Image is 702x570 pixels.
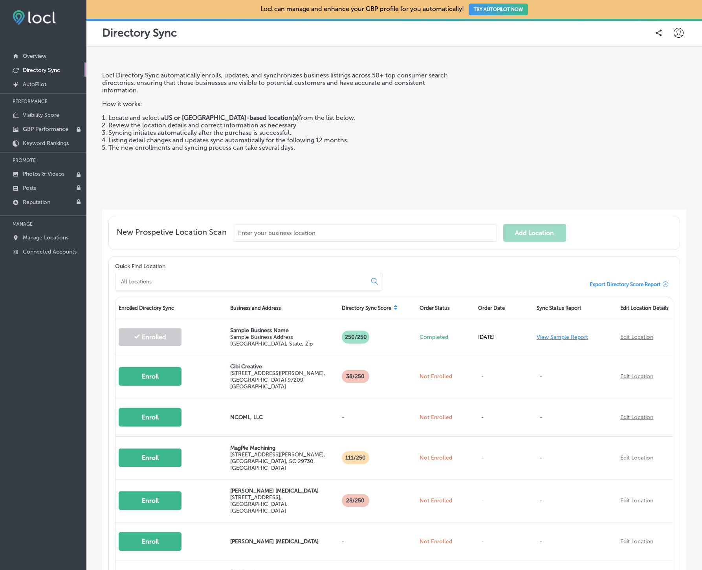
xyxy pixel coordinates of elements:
li: The new enrollments and syncing process can take several days. [108,144,449,151]
div: Enrolled Directory Sync [115,297,227,319]
p: Not Enrolled [420,373,472,380]
p: [STREET_ADDRESS][PERSON_NAME] , [GEOGRAPHIC_DATA] 97209, [GEOGRAPHIC_DATA] [230,370,335,390]
button: Enroll [119,532,181,551]
p: - [478,530,496,553]
div: Sync Status Report [533,297,617,319]
iframe: Locl: Directory Sync Overview [455,72,686,202]
p: - [537,365,614,388]
div: Order Date [475,297,533,319]
label: Quick Find Location [115,263,165,270]
input: All Locations [120,278,365,285]
p: [STREET_ADDRESS] , [GEOGRAPHIC_DATA], [GEOGRAPHIC_DATA] [230,494,335,514]
li: Syncing initiates automatically after the purchase is successful. [108,129,449,136]
input: Enter your business location [233,224,497,242]
div: Edit Location Details [617,297,673,319]
p: 250/250 [342,331,369,344]
p: GBP Performance [23,126,68,132]
a: Edit Location [620,334,653,340]
div: Business and Address [227,297,339,319]
p: Completed [420,334,472,340]
p: Directory Sync [102,26,177,39]
img: fda3e92497d09a02dc62c9cd864e3231.png [13,10,56,25]
p: Cibi Creative [230,363,335,370]
a: Edit Location [620,373,653,380]
p: - [478,447,496,469]
li: Listing detail changes and updates sync automatically for the following 12 months. [108,136,449,144]
p: Not Enrolled [420,414,472,421]
p: Overview [23,53,46,59]
div: Order Status [416,297,475,319]
button: Enroll [119,408,181,427]
a: Edit Location [620,414,653,421]
p: - [342,538,414,545]
p: Sample Business Address [230,334,335,340]
span: Export Directory Score Report [590,281,661,287]
p: 111 /250 [342,451,369,464]
p: MagPie Machining [230,445,335,451]
button: Add Location [503,224,566,242]
strong: US or [GEOGRAPHIC_DATA]-based location(s) [164,114,299,121]
span: New Prospetive Location Scan [117,227,227,242]
p: NCOML, LLC [230,414,335,421]
p: - [537,489,614,512]
p: Reputation [23,199,50,206]
p: AutoPilot [23,81,46,88]
button: Enroll [119,491,181,510]
li: Locate and select a from the list below. [108,114,449,121]
p: [GEOGRAPHIC_DATA], State, Zip [230,340,335,347]
p: - [478,489,496,512]
button: Enroll [119,449,181,467]
p: Not Enrolled [420,538,472,545]
p: - [537,447,614,469]
a: Edit Location [620,497,653,504]
p: [STREET_ADDRESS][PERSON_NAME] , [GEOGRAPHIC_DATA], SC 29730, [GEOGRAPHIC_DATA] [230,451,335,471]
p: Sample Business Name [230,327,335,334]
button: TRY AUTOPILOT NOW [469,4,528,15]
div: [DATE] [475,326,533,348]
p: Directory Sync [23,67,60,74]
p: Not Enrolled [420,454,472,461]
p: - [342,414,414,421]
p: Keyword Rankings [23,140,69,147]
p: Locl Directory Sync automatically enrolls, updates, and synchronizes business listings across 50+... [102,72,449,94]
p: - [537,530,614,553]
p: - [537,406,614,428]
li: Review the location details and correct information as necessary. [108,121,449,129]
p: - [478,365,496,388]
div: Directory Sync Score [339,297,417,319]
p: 28 /250 [342,494,369,507]
p: [PERSON_NAME] [MEDICAL_DATA] [230,487,335,494]
p: Connected Accounts [23,248,77,255]
p: Posts [23,185,36,191]
p: - [478,406,496,428]
p: How it works: [102,94,449,108]
p: [PERSON_NAME] [MEDICAL_DATA] [230,538,335,545]
p: Photos & Videos [23,171,64,177]
p: Visibility Score [23,112,59,118]
button: Enrolled [119,328,181,346]
a: View Sample Report [537,334,588,340]
p: Not Enrolled [420,497,472,504]
a: Edit Location [620,538,653,545]
button: Enroll [119,367,181,386]
a: Edit Location [620,454,653,461]
p: Manage Locations [23,234,68,241]
p: 38 /250 [342,370,369,383]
